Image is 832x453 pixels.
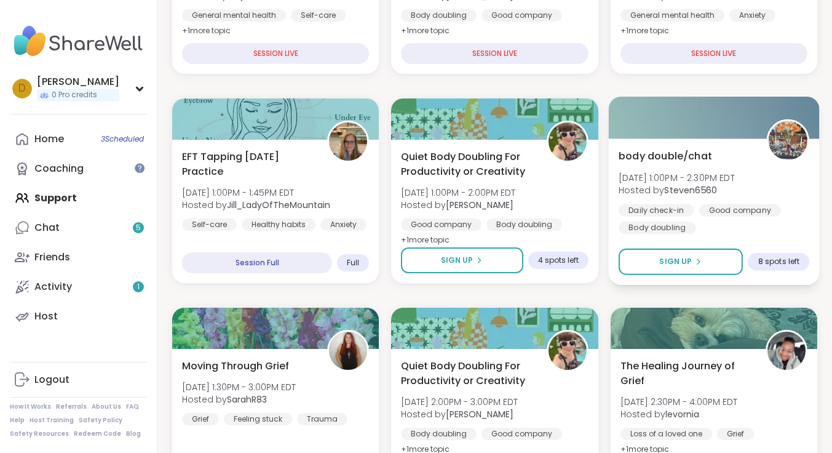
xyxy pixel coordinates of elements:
[137,282,140,292] span: 1
[182,252,332,273] div: Session Full
[10,124,147,154] a: Home3Scheduled
[182,199,330,211] span: Hosted by
[18,81,26,97] span: D
[729,9,775,22] div: Anxiety
[538,255,579,265] span: 4 spots left
[182,186,330,199] span: [DATE] 1:00PM - 1:45PM EDT
[136,223,141,233] span: 5
[620,408,737,420] span: Hosted by
[52,90,97,100] span: 0 Pro credits
[126,430,141,438] a: Blog
[446,199,513,211] b: [PERSON_NAME]
[549,332,587,370] img: Adrienne_QueenOfTheDawn
[10,403,51,411] a: How It Works
[620,428,712,440] div: Loss of a loved one
[401,218,481,231] div: Good company
[34,280,72,294] div: Activity
[227,393,267,406] b: SarahR83
[619,171,735,183] span: [DATE] 1:00PM - 2:30PM EDT
[665,408,699,420] b: levornia
[620,9,724,22] div: General mental health
[291,9,346,22] div: Self-care
[549,122,587,161] img: Adrienne_QueenOfTheDawn
[446,408,513,420] b: [PERSON_NAME]
[347,258,359,268] span: Full
[619,204,694,216] div: Daily check-in
[182,218,237,231] div: Self-care
[758,257,799,267] span: 8 spots left
[10,365,147,395] a: Logout
[242,218,315,231] div: Healthy habits
[401,247,523,273] button: Sign Up
[182,393,296,406] span: Hosted by
[619,148,712,163] span: body double/chat
[401,359,533,388] span: Quiet Body Doubling For Productivity or Creativity
[30,416,74,425] a: Host Training
[401,396,518,408] span: [DATE] 2:00PM - 3:00PM EDT
[10,243,147,272] a: Friends
[769,121,807,160] img: Steven6560
[10,213,147,243] a: Chat5
[297,413,347,425] div: Trauma
[620,43,807,64] div: SESSION LIVE
[401,9,477,22] div: Body doubling
[182,43,369,64] div: SESSION LIVE
[401,186,515,199] span: [DATE] 1:00PM - 2:00PM EDT
[79,416,122,425] a: Safety Policy
[619,249,743,275] button: Sign Up
[10,416,25,425] a: Help
[34,132,64,146] div: Home
[481,9,562,22] div: Good company
[34,310,58,323] div: Host
[699,204,781,216] div: Good company
[227,199,330,211] b: Jill_LadyOfTheMountain
[401,199,515,211] span: Hosted by
[441,255,473,266] span: Sign Up
[34,373,69,387] div: Logout
[135,163,145,173] iframe: Spotlight
[10,20,147,63] img: ShareWell Nav Logo
[619,222,695,234] div: Body doubling
[620,359,752,388] span: The Healing Journey of Grief
[182,413,219,425] div: Grief
[74,430,121,438] a: Redeem Code
[320,218,366,231] div: Anxiety
[486,218,562,231] div: Body doubling
[481,428,562,440] div: Good company
[10,302,147,331] a: Host
[10,272,147,302] a: Activity1
[126,403,139,411] a: FAQ
[10,430,69,438] a: Safety Resources
[767,332,806,370] img: levornia
[401,428,477,440] div: Body doubling
[401,43,588,64] div: SESSION LIVE
[182,9,286,22] div: General mental health
[182,381,296,393] span: [DATE] 1:30PM - 3:00PM EDT
[10,154,147,183] a: Coaching
[659,256,692,267] span: Sign Up
[34,221,60,235] div: Chat
[401,150,533,179] span: Quiet Body Doubling For Productivity or Creativity
[329,332,367,370] img: SarahR83
[34,251,70,264] div: Friends
[92,403,121,411] a: About Us
[401,408,518,420] span: Hosted by
[101,134,144,144] span: 3 Scheduled
[34,162,84,175] div: Coaching
[224,413,292,425] div: Feeling stuck
[664,184,717,196] b: Steven6560
[329,122,367,161] img: Jill_LadyOfTheMountain
[619,184,735,196] span: Hosted by
[717,428,754,440] div: Grief
[620,396,737,408] span: [DATE] 2:30PM - 4:00PM EDT
[182,359,289,374] span: Moving Through Grief
[182,150,314,179] span: EFT Tapping [DATE] Practice
[37,75,119,89] div: [PERSON_NAME]
[56,403,87,411] a: Referrals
